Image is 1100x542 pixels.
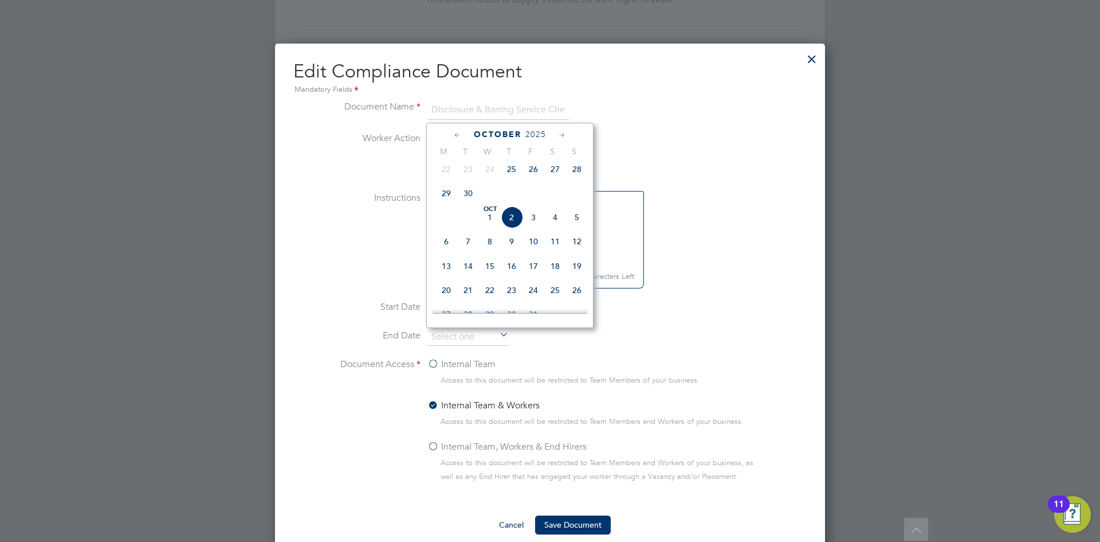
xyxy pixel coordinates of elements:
span: 28 [566,158,588,180]
span: 25 [501,158,522,180]
span: 22 [435,158,457,180]
span: 18 [544,255,566,277]
span: 2025 [525,130,546,139]
span: 19 [566,255,588,277]
label: Document Access [335,357,421,493]
span: 22 [479,279,501,301]
span: 7 [457,231,479,252]
button: Save Document [535,516,611,534]
span: 29 [435,182,457,204]
span: 29 [479,303,501,325]
span: October [474,130,521,139]
span: 27 [544,158,566,180]
span: 27 [435,303,457,325]
span: 24 [522,279,544,301]
span: 20 [435,279,457,301]
span: 10 [522,231,544,252]
div: Mandatory Fields [293,84,807,96]
span: 16 [501,255,522,277]
span: 1 [479,206,501,228]
div: 11 [1054,504,1064,519]
span: M [433,146,454,157]
span: Access to this document will be restricted to Team Members of your business. [441,373,700,387]
span: 26 [522,158,544,180]
span: 24 [479,158,501,180]
span: 30 [457,182,479,204]
span: 23 [501,279,522,301]
span: 31 [522,303,544,325]
span: 25 [544,279,566,301]
span: 8 [479,231,501,252]
button: Cancel [490,516,533,534]
label: Start Date [335,300,421,315]
span: S [563,146,585,157]
span: Oct [479,206,501,212]
span: 13 [435,255,457,277]
span: 4 [544,206,566,228]
span: T [454,146,476,157]
span: 23 [457,158,479,180]
label: Document Name [335,100,421,118]
span: 17 [522,255,544,277]
span: 15 [479,255,501,277]
span: 30 [501,303,522,325]
span: 5 [566,206,588,228]
span: T [498,146,520,157]
label: End Date [335,329,421,344]
span: 11 [544,231,566,252]
span: W [476,146,498,157]
span: 3 [522,206,544,228]
span: S [541,146,563,157]
span: 26 [566,279,588,301]
label: Internal Team [427,357,496,371]
span: F [520,146,541,157]
label: Worker Action [335,131,421,177]
span: 9 [501,231,522,252]
span: 28 [457,303,479,325]
span: 2 [501,206,522,228]
span: 21 [457,279,479,301]
input: Select one [427,329,509,346]
span: 6 [435,231,457,252]
span: 14 [457,255,479,277]
label: Internal Team & Workers [427,399,540,412]
span: Access to this document will be restricted to Team Members and Workers of your business. [441,415,744,428]
span: Access to this document will be restricted to Team Members and Workers of your business, as well ... [441,456,765,483]
label: Instructions [335,191,421,286]
button: Open Resource Center, 11 new notifications [1054,496,1091,533]
h2: Edit Compliance Document [293,60,807,96]
span: 12 [566,231,588,252]
label: Internal Team, Workers & End Hirers [427,440,587,454]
